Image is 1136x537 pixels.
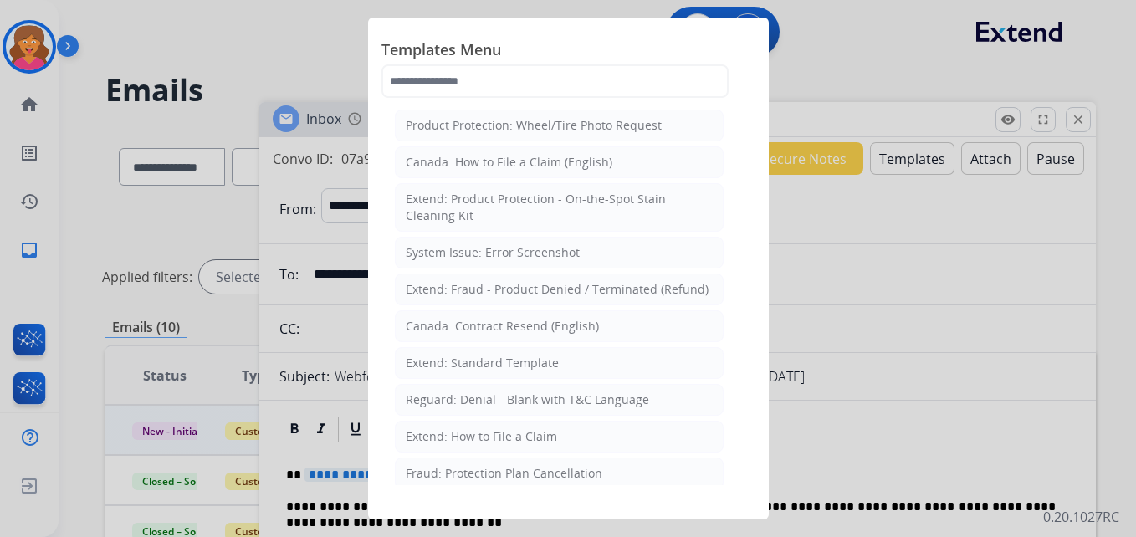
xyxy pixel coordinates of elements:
div: Canada: Contract Resend (English) [406,318,599,335]
span: Templates Menu [381,38,755,64]
div: Extend: Product Protection - On-the-Spot Stain Cleaning Kit [406,191,713,224]
div: Fraud: Protection Plan Cancellation [406,465,602,482]
div: Extend: Standard Template [406,355,559,371]
div: System Issue: Error Screenshot [406,244,580,261]
div: Reguard: Denial - Blank with T&C Language [406,391,649,408]
div: Extend: Fraud - Product Denied / Terminated (Refund) [406,281,709,298]
div: Canada: How to File a Claim (English) [406,154,612,171]
div: Extend: How to File a Claim [406,428,557,445]
div: Product Protection: Wheel/Tire Photo Request [406,117,662,134]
